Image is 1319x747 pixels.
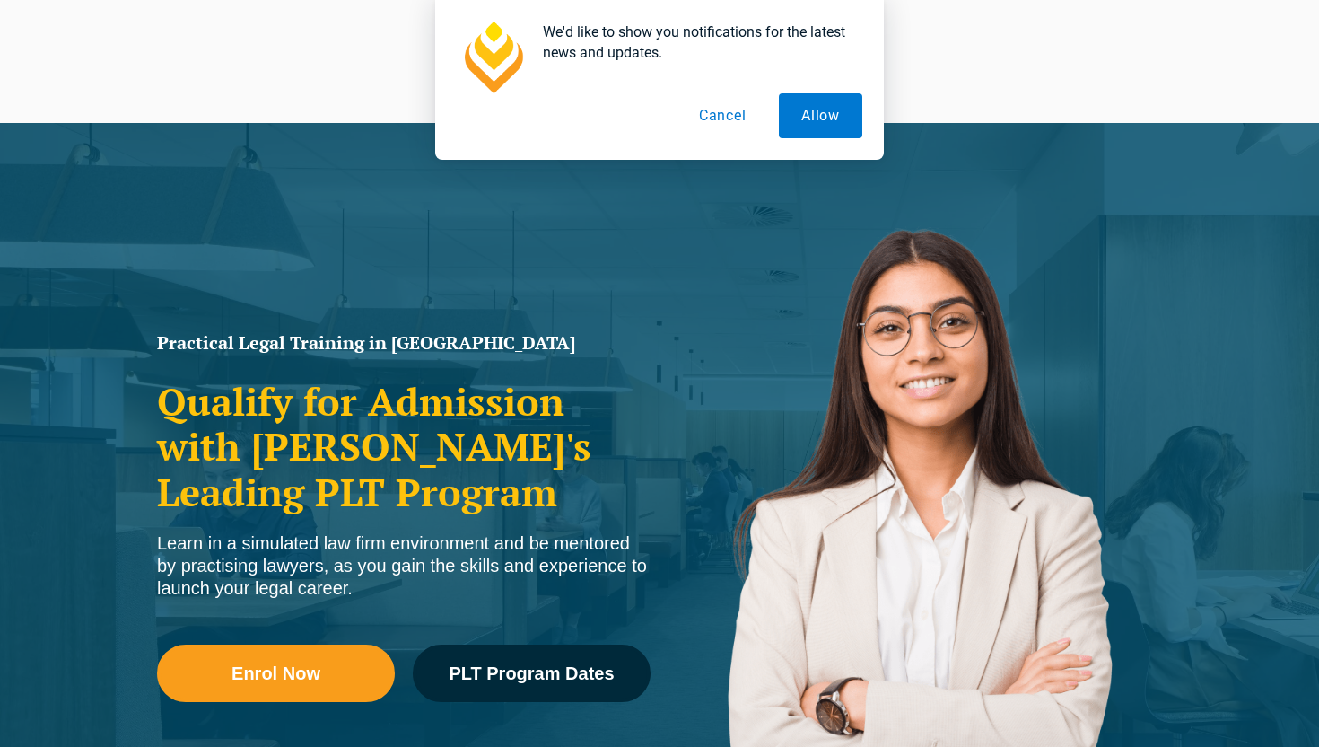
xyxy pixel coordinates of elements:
span: PLT Program Dates [449,664,614,682]
span: Enrol Now [231,664,320,682]
a: Enrol Now [157,645,395,702]
div: Learn in a simulated law firm environment and be mentored by practising lawyers, as you gain the ... [157,532,651,600]
button: Allow [779,93,862,138]
div: We'd like to show you notifications for the latest news and updates. [528,22,862,63]
img: notification icon [457,22,528,93]
a: PLT Program Dates [413,645,651,702]
h2: Qualify for Admission with [PERSON_NAME]'s Leading PLT Program [157,379,651,514]
h1: Practical Legal Training in [GEOGRAPHIC_DATA] [157,334,651,352]
button: Cancel [677,93,769,138]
